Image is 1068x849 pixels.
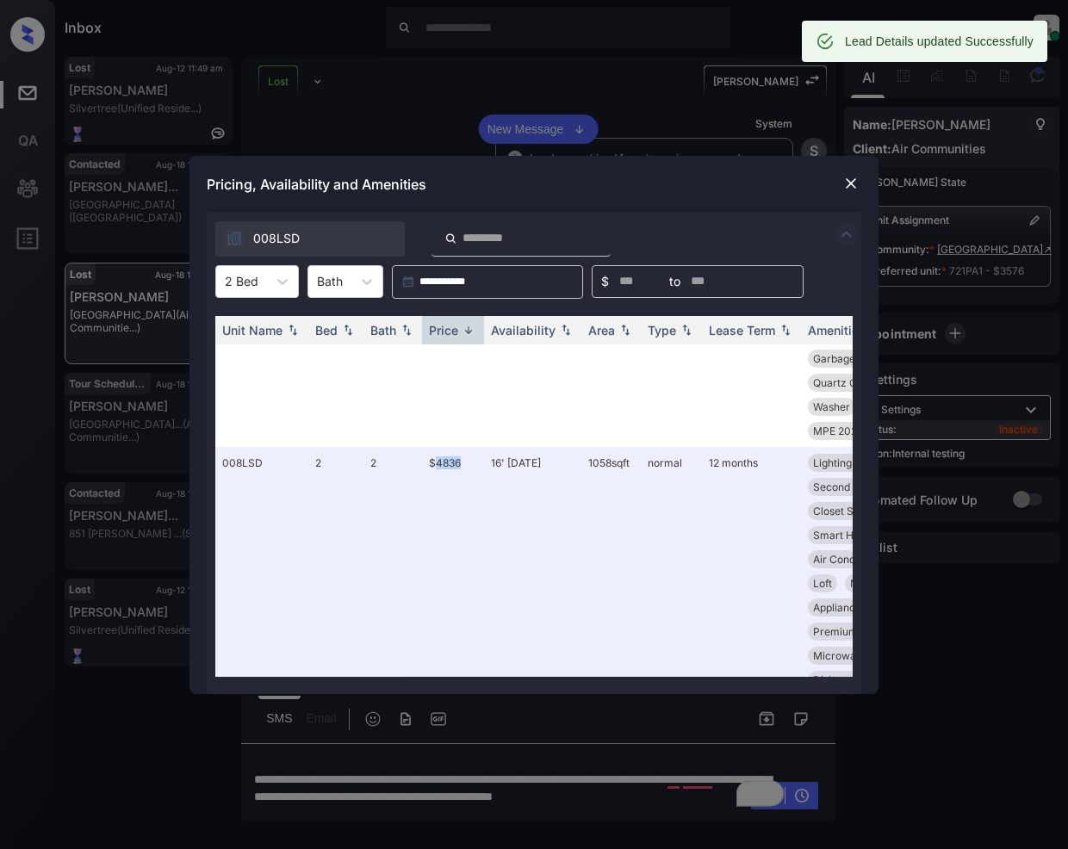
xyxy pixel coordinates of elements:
[842,175,860,192] img: close
[813,352,903,365] span: Garbage disposa...
[777,324,794,336] img: sorting
[339,324,357,336] img: sorting
[429,323,458,338] div: Price
[444,231,457,246] img: icon-zuma
[836,224,857,245] img: icon-zuma
[813,400,850,413] span: Washer
[370,323,396,338] div: Bath
[491,323,556,338] div: Availability
[813,529,908,542] span: Smart Home Ther...
[813,673,871,686] span: Dishwasher
[588,323,615,338] div: Area
[557,324,574,336] img: sorting
[813,376,894,389] span: Quartz Counters
[669,272,680,291] span: to
[460,324,477,337] img: sorting
[581,447,641,696] td: 1058 sqft
[226,230,243,247] img: icon-zuma
[253,229,300,248] span: 008LSD
[813,577,832,590] span: Loft
[398,324,415,336] img: sorting
[189,156,879,213] div: Pricing, Availability and Amenities
[678,324,695,336] img: sorting
[813,505,900,517] span: Closet Second 2...
[215,447,308,696] td: 008LSD
[648,323,676,338] div: Type
[808,323,866,338] div: Amenities
[813,553,886,566] span: Air Conditioner
[641,447,702,696] td: normal
[813,649,868,662] span: Microwave
[813,424,903,437] span: MPE 2025 Fitnes...
[422,447,484,696] td: $4836
[845,26,1034,57] div: Lead Details updated Successfully
[284,324,301,336] img: sorting
[813,480,902,493] span: Second Story Lo...
[709,323,775,338] div: Lease Term
[813,601,896,614] span: Appliances Stai...
[222,323,283,338] div: Unit Name
[601,272,609,291] span: $
[702,447,801,696] td: 12 months
[617,324,634,336] img: sorting
[363,447,422,696] td: 2
[315,323,338,338] div: Bed
[813,625,906,638] span: Premium Cabinet...
[850,577,941,590] span: MPE 2023 Pool F...
[813,456,897,469] span: Lighting Recess...
[484,447,581,696] td: 16' [DATE]
[308,447,363,696] td: 2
